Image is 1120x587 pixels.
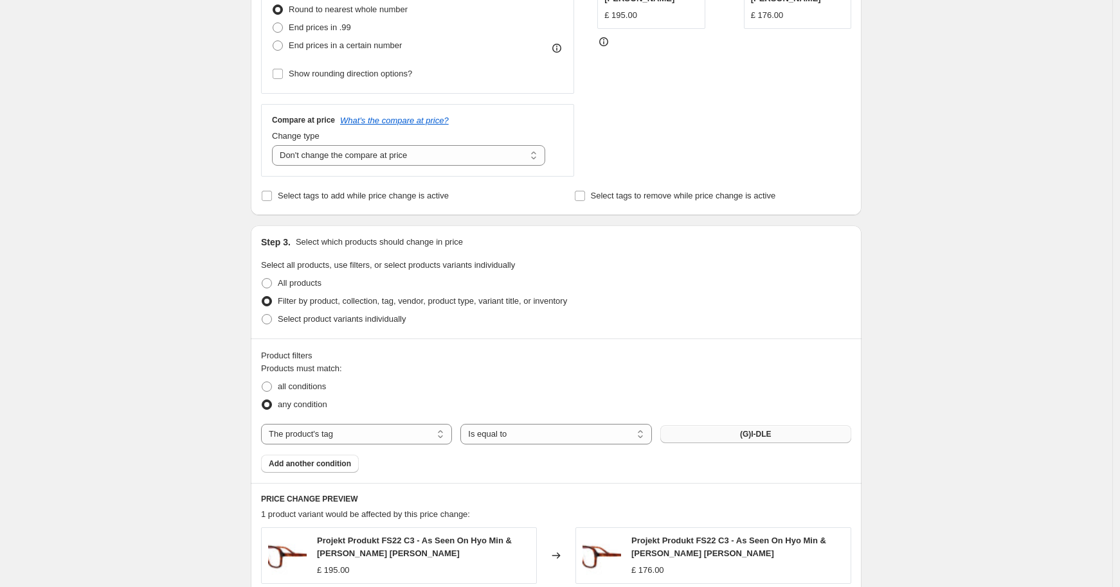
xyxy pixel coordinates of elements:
span: Round to nearest whole number [289,4,408,14]
span: Products must match: [261,364,342,373]
span: End prices in .99 [289,22,351,32]
span: Select all products, use filters, or select products variants individually [261,260,515,270]
span: £ 176.00 [631,565,664,575]
button: Add another condition [261,455,359,473]
button: (G)I-DLE [660,425,851,443]
span: £ 176.00 [751,10,784,20]
button: What's the compare at price? [340,116,449,125]
span: (G)I-DLE [740,429,772,439]
span: 1 product variant would be affected by this price change: [261,509,470,519]
span: £ 195.00 [604,10,637,20]
span: Projekt Produkt FS22 C3 - As Seen On Hyo Min & [PERSON_NAME] [PERSON_NAME] [317,536,512,558]
span: Select tags to add while price change is active [278,191,449,200]
span: Change type [272,131,320,141]
div: Product filters [261,349,851,362]
span: any condition [278,399,327,409]
img: projekt-produkt-fs22-c3-hd-1_80x.jpg [583,536,621,575]
span: Filter by product, collection, tag, vendor, product type, variant title, or inventory [278,296,567,306]
span: All products [278,278,321,288]
span: Select product variants individually [278,314,406,324]
span: End prices in a certain number [289,40,402,50]
h3: Compare at price [272,115,335,125]
h2: Step 3. [261,236,291,249]
span: Projekt Produkt FS22 C3 - As Seen On Hyo Min & [PERSON_NAME] [PERSON_NAME] [631,536,826,558]
span: Show rounding direction options? [289,69,412,78]
span: Add another condition [269,459,351,469]
span: all conditions [278,381,326,391]
span: Select tags to remove while price change is active [591,191,776,200]
h6: PRICE CHANGE PREVIEW [261,494,851,504]
p: Select which products should change in price [296,236,463,249]
img: projekt-produkt-fs22-c3-hd-1_80x.jpg [268,536,307,575]
span: £ 195.00 [317,565,350,575]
